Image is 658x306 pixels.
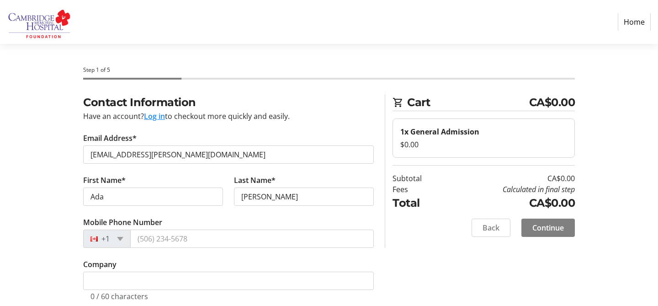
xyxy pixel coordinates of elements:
label: Mobile Phone Number [83,217,162,228]
span: Cart [407,94,529,111]
a: Home [618,13,651,31]
span: Continue [532,222,564,233]
div: Have an account? to checkout more quickly and easily. [83,111,374,122]
td: CA$0.00 [445,173,575,184]
img: Cambridge Memorial Hospital Foundation's Logo [7,4,72,40]
button: Log in [144,111,165,122]
div: Step 1 of 5 [83,66,575,74]
input: (506) 234-5678 [130,230,374,248]
td: Total [393,195,445,211]
label: Email Address* [83,133,137,144]
strong: 1x General Admission [400,127,479,137]
label: First Name* [83,175,126,186]
tr-character-limit: 0 / 60 characters [90,291,148,301]
span: Back [483,222,499,233]
h2: Contact Information [83,94,374,111]
label: Company [83,259,117,270]
button: Continue [521,219,575,237]
td: Fees [393,184,445,195]
td: Calculated in final step [445,184,575,195]
div: $0.00 [400,139,567,150]
span: CA$0.00 [529,94,575,111]
td: Subtotal [393,173,445,184]
td: CA$0.00 [445,195,575,211]
label: Last Name* [234,175,276,186]
button: Back [472,219,510,237]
